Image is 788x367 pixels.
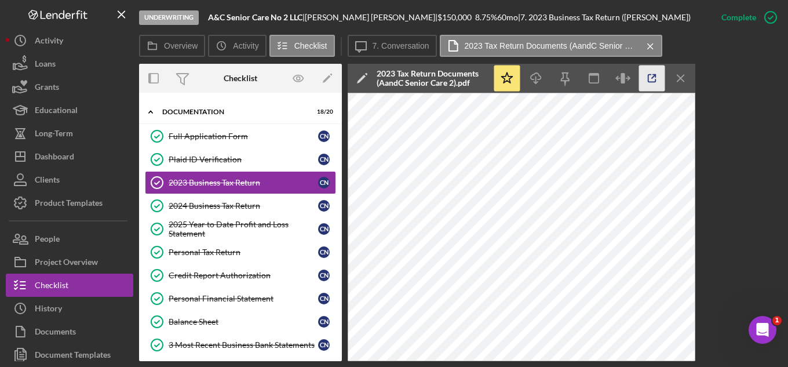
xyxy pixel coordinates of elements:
label: Overview [164,41,198,50]
div: Balance Sheet [169,317,318,326]
div: 8.75 % [475,13,497,22]
iframe: Intercom live chat [749,316,776,344]
div: Long-Term [35,122,73,148]
button: Loans [6,52,133,75]
div: History [35,297,62,323]
div: Documents [35,320,76,346]
div: 2024 Business Tax Return [169,201,318,210]
div: C N [318,200,330,212]
div: C N [318,339,330,351]
div: Project Overview [35,250,98,277]
div: Personal Tax Return [169,248,318,257]
button: Long-Term [6,122,133,145]
div: C N [318,223,330,235]
span: $150,000 [437,12,472,22]
div: C N [318,270,330,281]
div: Complete [721,6,756,29]
div: Product Templates [35,191,103,217]
button: Activity [6,29,133,52]
button: Activity [208,35,266,57]
label: Checklist [294,41,327,50]
div: C N [318,154,330,165]
a: Balance SheetCN [145,310,336,333]
a: Plaid ID VerificationCN [145,148,336,171]
div: Loans [35,52,56,78]
b: A&C Senior Care No 2 LLC [208,12,302,22]
div: 2023 Tax Return Documents (AandC Senior Care 2).pdf [377,69,487,88]
button: People [6,227,133,250]
div: Credit Report Authorization [169,271,318,280]
button: Grants [6,75,133,99]
div: Plaid ID Verification [169,155,318,164]
div: C N [318,177,330,188]
a: Credit Report AuthorizationCN [145,264,336,287]
div: Checklist [224,74,257,83]
div: Educational [35,99,78,125]
div: Grants [35,75,59,101]
button: Checklist [6,274,133,297]
button: 2023 Tax Return Documents (AandC Senior Care 2).pdf [440,35,662,57]
div: Underwriting [139,10,199,25]
div: People [35,227,60,253]
button: Educational [6,99,133,122]
button: Complete [710,6,782,29]
div: 3 Most Recent Business Bank Statements [169,340,318,350]
label: 7. Conversation [373,41,429,50]
span: 1 [772,316,782,325]
div: Clients [35,168,60,194]
button: Clients [6,168,133,191]
div: 2025 Year to Date Profit and Loss Statement [169,220,318,238]
button: 7. Conversation [348,35,437,57]
a: Personal Financial StatementCN [145,287,336,310]
a: 2024 Business Tax ReturnCN [145,194,336,217]
button: Document Templates [6,343,133,366]
div: | 7. 2023 Business Tax Return ([PERSON_NAME]) [518,13,691,22]
button: History [6,297,133,320]
div: Checklist [35,274,68,300]
div: Full Application Form [169,132,318,141]
a: 2025 Year to Date Profit and Loss StatementCN [145,217,336,241]
label: Activity [233,41,258,50]
div: 2023 Business Tax Return [169,178,318,187]
button: Documents [6,320,133,343]
div: [PERSON_NAME] [PERSON_NAME] | [305,13,437,22]
div: 60 mo [497,13,518,22]
button: Project Overview [6,250,133,274]
button: Product Templates [6,191,133,215]
a: Personal Tax ReturnCN [145,241,336,264]
div: 18 / 20 [312,108,333,115]
div: Dashboard [35,145,74,171]
div: C N [318,246,330,258]
a: 3 Most Recent Business Bank StatementsCN [145,333,336,357]
div: Personal Financial Statement [169,294,318,303]
div: | [208,13,305,22]
div: C N [318,130,330,142]
button: Overview [139,35,205,57]
label: 2023 Tax Return Documents (AandC Senior Care 2).pdf [465,41,639,50]
div: Activity [35,29,63,55]
div: C N [318,316,330,328]
a: Full Application FormCN [145,125,336,148]
a: 2023 Business Tax ReturnCN [145,171,336,194]
button: Dashboard [6,145,133,168]
div: C N [318,293,330,304]
div: Documentation [162,108,304,115]
button: Checklist [269,35,335,57]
